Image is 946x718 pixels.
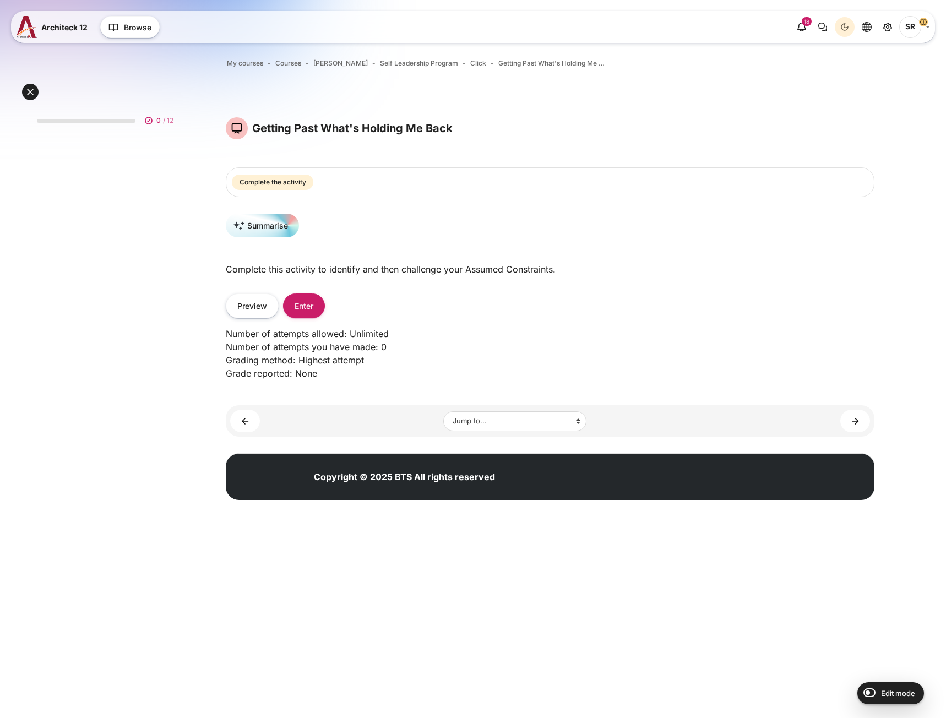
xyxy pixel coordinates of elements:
[252,121,453,135] h4: Getting Past What's Holding Me Back
[802,17,812,26] div: 18
[899,16,921,38] span: Songklod Riraroengjaratsaeng
[232,172,316,192] div: Completion requirements for Getting Past What's Holding Me Back
[226,327,874,380] p: Number of attempts allowed: Unlimited Number of attempts you have made: 0 Grading method: Highest...
[226,263,874,276] p: Complete this activity to identify and then challenge your Assumed Constraints.
[380,58,458,68] a: Self Leadership Program
[230,410,260,432] a: ◄ My Goals are Terrible—What Do I Do?
[240,177,306,187] span: Complete the activity
[226,56,874,70] nav: Navigation bar
[498,58,608,68] a: Getting Past What's Holding Me Back
[283,293,325,318] button: Enter
[17,16,37,38] img: A12
[41,21,88,33] span: Architeck 12
[836,19,853,35] div: Dark Mode
[163,116,173,126] span: / 12
[899,16,929,38] a: User menu
[226,214,299,237] button: Summarise
[857,17,877,37] button: Languages
[470,58,486,68] a: Click
[227,58,263,68] a: My courses
[313,58,368,68] a: [PERSON_NAME]
[28,104,187,132] a: 0 / 12
[840,410,870,432] a: My Boss Thinks I'm Self-Reliant, but I'm Not ►
[156,116,161,126] span: 0
[124,21,151,33] span: Browse
[881,689,915,698] span: Edit mode
[275,58,301,68] a: Courses
[226,293,279,318] button: Preview
[878,17,898,37] a: Site administration
[17,16,92,38] a: A12 A12 Architeck 12
[835,17,855,37] button: Light Mode Dark Mode
[314,471,495,482] strong: Copyright © 2025 BTS All rights reserved
[792,17,812,37] div: Show notification window with 18 new notifications
[226,117,874,437] section: Content
[100,16,160,38] button: Browse
[813,17,833,37] button: There are 0 unread conversations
